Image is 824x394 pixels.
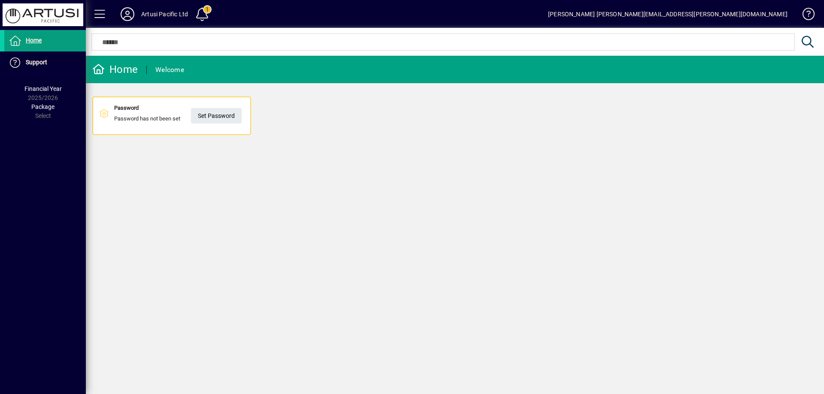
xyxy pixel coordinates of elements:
[26,37,42,44] span: Home
[155,63,184,77] div: Welcome
[198,109,235,123] span: Set Password
[114,104,180,112] div: Password
[191,108,242,123] a: Set Password
[4,52,86,73] a: Support
[141,7,188,21] div: Artusi Pacific Ltd
[31,103,55,110] span: Package
[796,2,813,30] a: Knowledge Base
[548,7,788,21] div: [PERSON_NAME] [PERSON_NAME][EMAIL_ADDRESS][PERSON_NAME][DOMAIN_NAME]
[114,104,180,128] div: Password has not been set
[92,63,138,76] div: Home
[24,85,62,92] span: Financial Year
[114,6,141,22] button: Profile
[26,59,47,66] span: Support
